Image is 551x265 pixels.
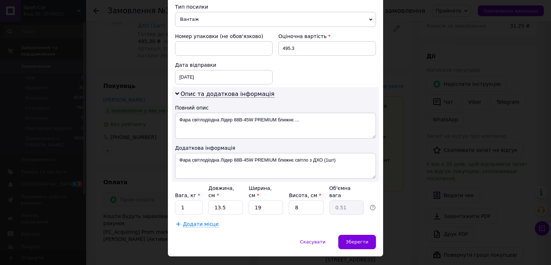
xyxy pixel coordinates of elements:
div: Повний опис [175,104,376,111]
div: Оціночна вартість [278,33,376,40]
textarea: Фара світлодіодна Лідер 88B-45W PREMIUM ближнє світло з ДХО (1шт) [175,153,376,179]
textarea: Фара світлодіодна Лідер 88B-45W PREMIUM ближнє ... [175,113,376,139]
div: Додаткова інформація [175,144,376,152]
span: Зберегти [346,239,368,245]
span: Вантаж [175,12,376,27]
div: Номер упаковки (не обов'язково) [175,33,273,40]
span: Опис та додаткова інформація [180,90,274,98]
div: Дата відправки [175,61,273,69]
span: Скасувати [300,239,325,245]
span: Тип посилки [175,4,208,10]
label: Довжина, см [208,185,234,198]
label: Висота, см [289,192,321,198]
label: Вага, кг [175,192,200,198]
label: Ширина, см [249,185,272,198]
div: Об'ємна вага [329,185,364,199]
span: Додати місце [183,221,219,227]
